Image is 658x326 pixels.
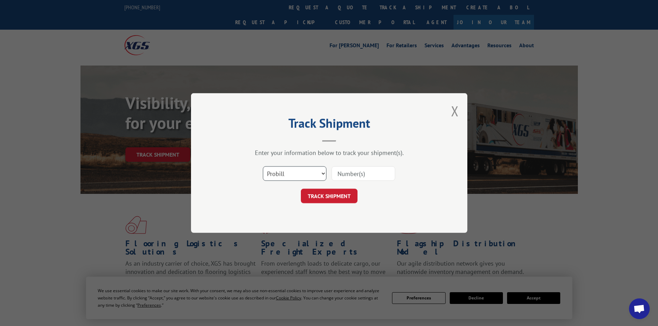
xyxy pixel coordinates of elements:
div: Enter your information below to track your shipment(s). [226,149,433,157]
div: Open chat [629,298,650,319]
button: TRACK SHIPMENT [301,189,357,203]
input: Number(s) [332,166,395,181]
button: Close modal [451,102,459,120]
h2: Track Shipment [226,118,433,131]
